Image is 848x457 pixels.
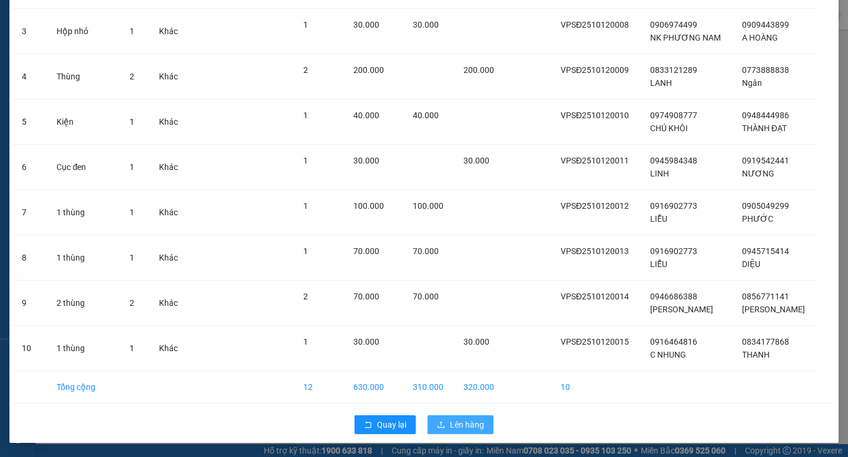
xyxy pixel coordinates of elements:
[742,337,789,346] span: 0834177868
[742,111,789,120] span: 0948444986
[303,111,308,120] span: 1
[47,281,120,326] td: 2 thùng
[742,33,778,42] span: A HOÀNG
[650,124,688,133] span: CHÚ KHÔI
[561,201,629,211] span: VPSĐ2510120012
[130,253,134,262] span: 1
[463,337,489,346] span: 30.000
[47,99,120,145] td: Kiện
[742,246,789,256] span: 0945715414
[47,54,120,99] td: Thùng
[130,72,134,81] span: 2
[561,65,629,75] span: VPSĐ2510120009
[353,292,379,301] span: 70.000
[12,190,47,235] td: 7
[413,246,439,256] span: 70.000
[130,343,134,353] span: 1
[355,415,416,434] button: rollbackQuay lại
[303,201,308,211] span: 1
[742,214,773,224] span: PHƯỚC
[742,169,774,178] span: NƯƠNG
[437,421,445,430] span: upload
[463,156,489,165] span: 30.000
[650,292,697,301] span: 0946686388
[650,246,697,256] span: 0916902773
[47,9,120,54] td: Hộp nhỏ
[742,124,787,133] span: THÀNH ĐẠT
[47,145,120,190] td: Cục đen
[47,190,120,235] td: 1 thùng
[454,371,505,403] td: 320.000
[303,292,308,301] span: 2
[303,337,308,346] span: 1
[353,65,384,75] span: 200.000
[650,20,697,29] span: 0906974499
[150,9,188,54] td: Khác
[650,337,697,346] span: 0916464816
[650,214,667,224] span: LIỄU
[742,65,789,75] span: 0773888838
[377,418,406,431] span: Quay lại
[561,246,629,256] span: VPSĐ2510120013
[650,65,697,75] span: 0833121289
[303,246,308,256] span: 1
[650,78,672,88] span: LANH
[650,305,713,314] span: [PERSON_NAME]
[12,281,47,326] td: 9
[130,117,134,126] span: 1
[742,350,770,359] span: THANH
[150,190,188,235] td: Khác
[150,99,188,145] td: Khác
[12,235,47,281] td: 8
[353,111,379,120] span: 40.000
[650,33,721,42] span: NK PHƯƠNG NAM
[294,371,344,403] td: 12
[551,371,641,403] td: 10
[364,421,372,430] span: rollback
[561,111,629,120] span: VPSĐ2510120010
[650,111,697,120] span: 0974908777
[561,20,629,29] span: VPSĐ2510120008
[130,298,134,308] span: 2
[742,20,789,29] span: 0909443899
[463,65,494,75] span: 200.000
[12,145,47,190] td: 6
[742,201,789,211] span: 0905049299
[742,259,760,269] span: DIỆU
[344,371,403,403] td: 630.000
[47,326,120,371] td: 1 thùng
[742,292,789,301] span: 0856771141
[742,305,805,314] span: [PERSON_NAME]
[353,156,379,165] span: 30.000
[12,54,47,99] td: 4
[303,65,308,75] span: 2
[742,156,789,165] span: 0919542441
[413,111,439,120] span: 40.000
[12,9,47,54] td: 3
[150,145,188,190] td: Khác
[150,54,188,99] td: Khác
[130,26,134,36] span: 1
[650,156,697,165] span: 0945984348
[150,235,188,281] td: Khác
[12,99,47,145] td: 5
[413,292,439,301] span: 70.000
[353,20,379,29] span: 30.000
[413,20,439,29] span: 30.000
[450,418,484,431] span: Lên hàng
[353,337,379,346] span: 30.000
[650,169,669,178] span: LINH
[130,208,134,217] span: 1
[428,415,493,434] button: uploadLên hàng
[303,156,308,165] span: 1
[742,78,762,88] span: Ngân
[353,201,384,211] span: 100.000
[403,371,454,403] td: 310.000
[650,259,667,269] span: LIỄU
[150,326,188,371] td: Khác
[130,162,134,172] span: 1
[47,235,120,281] td: 1 thùng
[303,20,308,29] span: 1
[561,337,629,346] span: VPSĐ2510120015
[561,156,629,165] span: VPSĐ2510120011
